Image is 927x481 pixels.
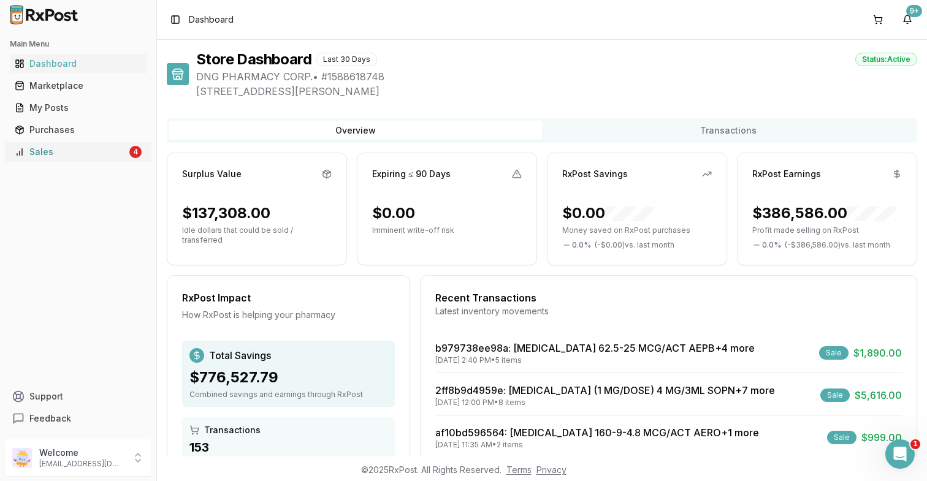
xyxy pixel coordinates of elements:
div: Sale [819,346,849,360]
span: 0.0 % [762,240,781,250]
span: 1 [910,439,920,449]
iframe: Intercom live chat [885,439,915,469]
div: RxPost Earnings [752,168,821,180]
button: Dashboard [5,54,151,74]
button: 9+ [898,10,917,29]
div: Combined savings and earnings through RxPost [189,390,387,400]
div: RxPost Savings [562,168,628,180]
a: Dashboard [10,53,147,75]
div: [DATE] 12:00 PM • 8 items [435,398,775,407]
span: [STREET_ADDRESS][PERSON_NAME] [196,84,917,99]
button: Sales4 [5,142,151,162]
span: DNG PHARMACY CORP. • # 1588618748 [196,69,917,84]
img: User avatar [12,448,32,468]
div: Sale [827,431,856,444]
span: $999.00 [861,430,902,445]
button: Feedback [5,407,151,430]
div: Dashboard [15,58,142,70]
div: [DATE] 11:35 AM • 2 items [435,440,759,450]
div: Marketplace [15,80,142,92]
div: [DATE] 2:40 PM • 5 items [435,355,755,365]
div: 153 [189,439,387,456]
p: Profit made selling on RxPost [752,225,902,235]
div: Recent Transactions [435,290,902,305]
div: How RxPost is helping your pharmacy [182,309,395,321]
button: Purchases [5,120,151,140]
div: Expiring ≤ 90 Days [372,168,451,180]
h1: Store Dashboard [196,50,311,69]
p: Money saved on RxPost purchases [562,225,712,235]
div: Sale [820,388,850,402]
a: Purchases [10,119,147,141]
p: [EMAIL_ADDRESS][DOMAIN_NAME] [39,459,124,469]
img: RxPost Logo [5,5,83,25]
a: Privacy [536,464,566,475]
span: $5,616.00 [855,388,902,403]
div: 9+ [906,5,922,17]
button: Marketplace [5,76,151,96]
a: 2ff8b9d4959e: [MEDICAL_DATA] (1 MG/DOSE) 4 MG/3ML SOPN+7 more [435,384,775,396]
button: My Posts [5,98,151,118]
div: Last 30 Days [316,53,377,66]
a: Marketplace [10,75,147,97]
div: My Posts [15,102,142,114]
span: 0.0 % [572,240,591,250]
span: Feedback [29,412,71,425]
h2: Main Menu [10,39,147,49]
div: $776,527.79 [189,368,387,387]
div: $0.00 [562,203,654,223]
a: Terms [506,464,532,475]
p: Imminent write-off risk [372,225,522,235]
div: 4 [129,146,142,158]
div: RxPost Impact [182,290,395,305]
a: My Posts [10,97,147,119]
div: $137,308.00 [182,203,270,223]
div: Sales [15,146,127,158]
button: Transactions [542,121,915,140]
span: Transactions [204,424,261,436]
p: Idle dollars that could be sold / transferred [182,225,332,245]
div: $386,586.00 [752,203,896,223]
nav: breadcrumb [189,13,234,26]
p: Welcome [39,447,124,459]
a: af10bd596564: [MEDICAL_DATA] 160-9-4.8 MCG/ACT AERO+1 more [435,426,759,439]
span: Dashboard [189,13,234,26]
button: Overview [169,121,542,140]
a: b979738ee98a: [MEDICAL_DATA] 62.5-25 MCG/ACT AEPB+4 more [435,342,755,354]
div: Latest inventory movements [435,305,902,317]
span: ( - $386,586.00 ) vs. last month [785,240,890,250]
span: Total Savings [209,348,271,363]
span: ( - $0.00 ) vs. last month [595,240,674,250]
span: $1,890.00 [853,346,902,360]
button: Support [5,385,151,407]
div: Status: Active [855,53,917,66]
div: Surplus Value [182,168,242,180]
a: Sales4 [10,141,147,163]
div: Purchases [15,124,142,136]
div: $0.00 [372,203,415,223]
